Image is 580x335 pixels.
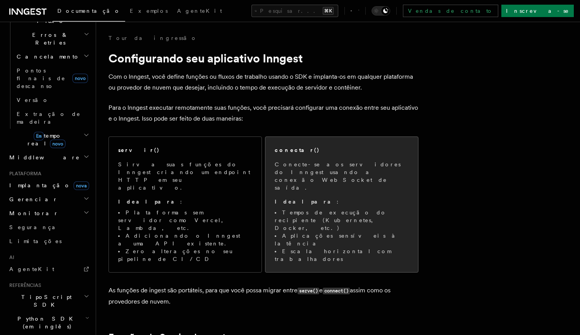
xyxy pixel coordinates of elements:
[118,232,252,247] li: Adicionando o Inngest a uma API existente.
[118,146,160,154] h2: servir()
[14,64,91,93] a: Pontos finais de descansonovo
[14,107,91,129] a: Extração de madeira
[298,288,319,294] code: serve()
[72,74,88,83] span: novo
[403,5,498,17] a: Vendas de contato
[6,192,91,206] button: Gerenciar
[9,238,62,244] span: Limitações
[14,53,80,60] span: Cancelamento
[6,282,41,288] span: Referências
[323,288,350,294] code: connect()
[17,111,81,125] span: Extração de madeira
[6,290,91,312] button: TipoScript SDK
[108,34,197,42] a: Tour da ingressão
[130,8,168,14] span: Exemplos
[6,129,91,150] button: Emtempo realnovo
[118,198,252,205] p: :
[275,199,337,205] strong: Ideal para
[118,209,252,232] li: Plataformas sem servidor como Vercel, Lambda, etc.
[6,254,14,261] span: AI
[6,195,58,203] span: Gerenciar
[108,285,418,307] p: As funções de ingest são portáteis, para que você possa migrar entre e assim como os provedores d...
[6,150,91,164] button: Middleware
[6,171,41,177] span: Plataforma
[108,71,418,93] p: Com o Inngest, você define funções ou fluxos de trabalho usando o SDK e implanta-os em qualquer p...
[6,206,91,220] button: Monitorar
[501,5,574,17] a: Inscreva-se
[6,234,91,248] a: Limitações
[14,31,84,47] span: Erros & Retries
[172,2,227,21] a: AgenteKit
[275,161,409,192] p: Conecte-se aos servidores do Inngest usando a conexão WebSocket de saída.
[265,136,418,273] a: conectar()Conecte-se aos servidores do Inngest usando a conexão WebSocket de saída.Ideal para:Tem...
[6,220,91,234] a: Segurança
[6,209,59,217] span: Monitorar
[14,93,91,107] a: Versão
[275,232,409,247] li: Aplicações sensíveis à latência
[6,312,91,333] button: Python SDK (em inglês)
[9,224,61,230] span: Segurança
[57,8,120,14] span: Documentação
[50,140,65,148] span: novo
[108,102,418,124] p: Para o Inngest executar remotamente suas funções, você precisará configurar uma conexão entre seu...
[6,178,91,192] button: Implantaçãonova
[6,154,80,161] span: Middleware
[275,209,409,232] li: Tempos de execução do recipiente (Kubernetes, Docker, etc.)
[74,181,89,190] span: nova
[125,2,172,21] a: Exemplos
[6,132,83,147] span: tempo real
[14,28,91,50] button: Erros & Retries
[275,198,409,205] p: :
[275,247,409,263] li: Escala horizontal com trabalhadores
[323,7,334,15] kbd: ⌘K
[118,161,252,192] p: Sirva suas funções do Inngest criando um endpoint HTTP em seu aplicativo.
[17,67,65,89] span: Pontos finais de descanso
[275,146,320,154] h2: conectar()
[108,136,262,273] a: servir()Sirva suas funções do Inngest criando um endpoint HTTP em seu aplicativo.Ideal para:Plata...
[6,293,84,309] span: TipoScript SDK
[34,132,44,140] span: Em
[372,6,390,16] button: Alternar o modo escuro
[53,2,125,22] a: Documentação
[6,262,91,276] a: AgenteKit
[14,50,91,64] button: Cancelamento
[251,5,338,17] button: Pesquisar...⌘K
[118,247,252,263] li: Zero alterações no seu pipeline de CI/CD
[9,266,54,272] span: AgenteKit
[118,199,180,205] strong: Ideal para
[6,315,85,330] span: Python SDK (em inglês)
[17,97,49,103] span: Versão
[6,181,89,189] span: Implantação
[108,51,418,65] h1: Configurando seu aplicativo Inngest
[177,8,222,14] span: AgenteKit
